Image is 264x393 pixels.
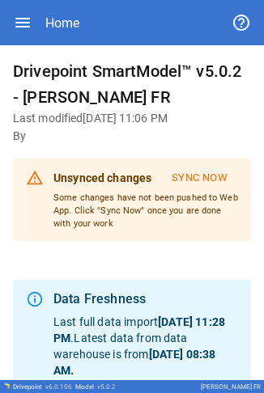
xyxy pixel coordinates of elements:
[13,383,72,391] div: Drivepoint
[3,382,10,389] img: Drivepoint
[53,348,215,377] b: [DATE] 08:38 AM .
[53,171,151,184] b: Unsynced changes
[13,58,251,110] h6: Drivepoint SmartModel™ v5.0.2 - [PERSON_NAME] FR
[13,128,251,146] h6: By
[201,383,261,391] div: [PERSON_NAME] FR
[53,314,238,378] p: Last full data import . Latest data from data warehouse is from
[97,383,116,391] span: v 5.0.2
[45,383,72,391] span: v 6.0.106
[53,315,225,344] b: [DATE] 11:28 PM
[53,192,238,230] p: Some changes have not been pushed to Web App. Click "Sync Now" once you are done with your work
[75,383,116,391] div: Model
[53,289,238,309] div: Data Freshness
[161,165,238,192] button: Sync Now
[45,15,79,31] div: Home
[13,110,251,128] h6: Last modified [DATE] 11:06 PM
